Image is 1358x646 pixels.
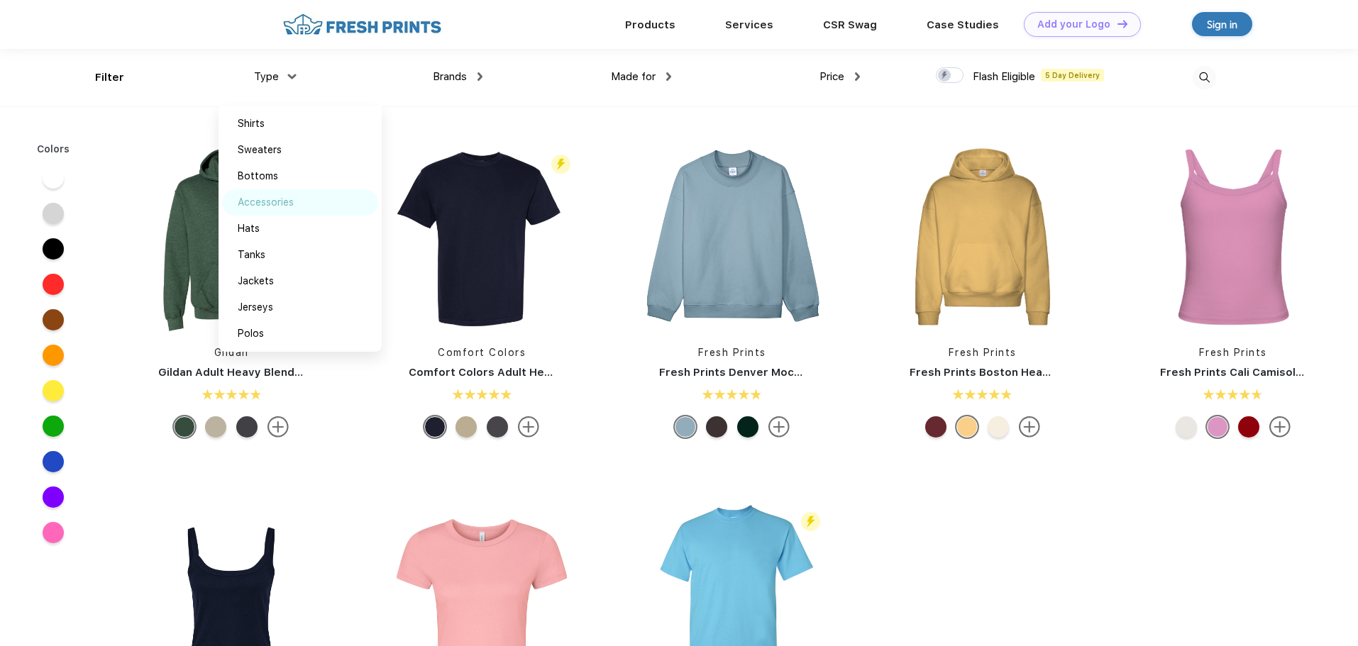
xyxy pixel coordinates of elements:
[424,416,446,438] div: Navy
[819,70,844,83] span: Price
[26,142,81,157] div: Colors
[611,70,656,83] span: Made for
[1238,416,1259,438] div: Crimson White
[801,512,820,531] img: flash_active_toggle.svg
[279,12,446,37] img: fo%20logo%202.webp
[768,416,790,438] img: more.svg
[238,221,260,236] div: Hats
[1037,18,1110,30] div: Add your Logo
[888,143,1077,331] img: func=resize&h=266
[1193,66,1216,89] img: desktop_search.svg
[456,416,477,438] div: Khaki
[925,416,946,438] div: Crimson Red
[659,366,967,379] a: Fresh Prints Denver Mock Neck Heavyweight Sweatshirt
[1269,416,1291,438] img: more.svg
[698,347,766,358] a: Fresh Prints
[855,72,860,81] img: dropdown.png
[638,143,827,331] img: func=resize&h=266
[238,169,278,184] div: Bottoms
[1207,416,1228,438] div: Light Purple
[387,143,576,331] img: func=resize&h=266
[238,116,265,131] div: Shirts
[477,72,482,81] img: dropdown.png
[1160,366,1326,379] a: Fresh Prints Cali Camisole Top
[238,300,273,315] div: Jerseys
[973,70,1035,83] span: Flash Eligible
[214,347,249,358] a: Gildan
[238,195,294,210] div: Accessories
[137,143,326,331] img: func=resize&h=266
[267,416,289,438] img: more.svg
[1199,347,1267,358] a: Fresh Prints
[625,18,675,31] a: Products
[409,366,641,379] a: Comfort Colors Adult Heavyweight T-Shirt
[174,416,195,438] div: Hth Sp Drk Green
[1192,12,1252,36] a: Sign in
[438,347,526,358] a: Comfort Colors
[1139,143,1327,331] img: func=resize&h=266
[205,416,226,438] div: Sand
[238,326,264,341] div: Polos
[95,69,124,86] div: Filter
[706,416,727,438] div: Dark Chocolate
[487,416,508,438] div: Graphite
[666,72,671,81] img: dropdown.png
[1176,416,1197,438] div: Off White
[287,74,296,79] img: dropdown.png
[910,366,1134,379] a: Fresh Prints Boston Heavyweight Hoodie
[1117,20,1127,28] img: DT
[238,274,274,289] div: Jackets
[956,416,978,438] div: Bahama Yellow
[238,247,265,262] div: Tanks
[1207,16,1237,33] div: Sign in
[737,416,758,438] div: Forest Green
[238,143,282,157] div: Sweaters
[158,366,468,379] a: Gildan Adult Heavy Blend 8 Oz. 50/50 Hooded Sweatshirt
[988,416,1009,438] div: Buttermilk
[551,155,570,174] img: flash_active_toggle.svg
[949,347,1017,358] a: Fresh Prints
[518,416,539,438] img: more.svg
[675,416,696,438] div: Slate Blue
[236,416,258,438] div: Graphite Heather
[433,70,467,83] span: Brands
[254,70,279,83] span: Type
[1019,416,1040,438] img: more.svg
